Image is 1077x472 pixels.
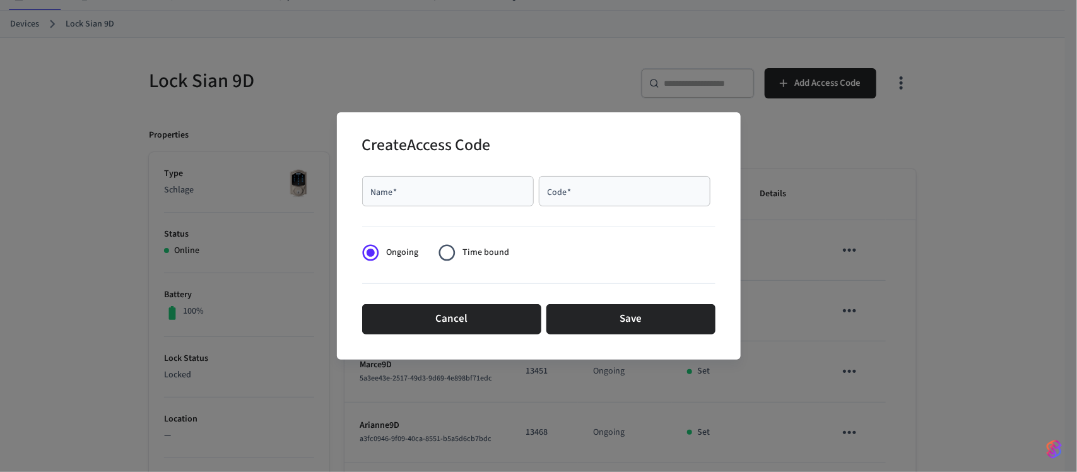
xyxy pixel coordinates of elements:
[1047,439,1062,459] img: SeamLogoGradient.69752ec5.svg
[362,127,491,166] h2: Create Access Code
[362,304,541,334] button: Cancel
[546,304,715,334] button: Save
[462,246,509,259] span: Time bound
[386,246,418,259] span: Ongoing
